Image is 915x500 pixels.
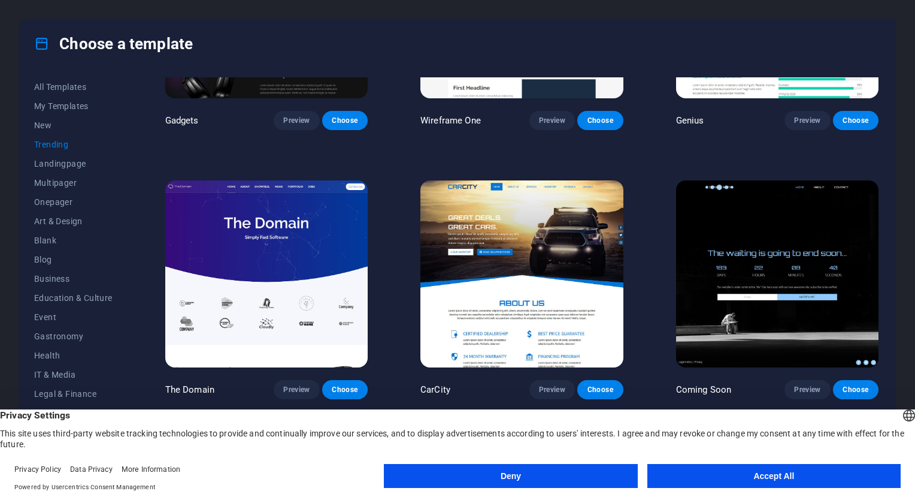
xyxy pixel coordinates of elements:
[843,385,869,394] span: Choose
[34,159,113,168] span: Landingpage
[34,255,113,264] span: Blog
[165,115,199,126] p: Gadgets
[34,101,113,111] span: My Templates
[322,111,368,130] button: Choose
[34,327,113,346] button: Gastronomy
[34,370,113,379] span: IT & Media
[34,293,113,303] span: Education & Culture
[784,111,830,130] button: Preview
[577,111,623,130] button: Choose
[34,192,113,212] button: Onepager
[283,116,310,125] span: Preview
[833,111,878,130] button: Choose
[577,380,623,399] button: Choose
[332,116,358,125] span: Choose
[34,269,113,288] button: Business
[322,380,368,399] button: Choose
[34,274,113,284] span: Business
[34,216,113,226] span: Art & Design
[34,34,193,53] h4: Choose a template
[676,180,878,368] img: Coming Soon
[34,121,113,130] span: New
[587,116,613,125] span: Choose
[833,380,878,399] button: Choose
[34,77,113,97] button: All Templates
[34,135,113,154] button: Trending
[165,180,368,368] img: The Domain
[794,385,820,394] span: Preview
[676,384,732,396] p: Coming Soon
[529,380,575,399] button: Preview
[794,116,820,125] span: Preview
[843,116,869,125] span: Choose
[34,403,113,423] button: Non-Profit
[34,351,113,360] span: Health
[283,385,310,394] span: Preview
[274,111,319,130] button: Preview
[34,332,113,341] span: Gastronomy
[34,384,113,403] button: Legal & Finance
[34,365,113,384] button: IT & Media
[34,346,113,365] button: Health
[34,308,113,327] button: Event
[587,385,613,394] span: Choose
[420,384,450,396] p: CarCity
[34,288,113,308] button: Education & Culture
[539,116,565,125] span: Preview
[34,231,113,250] button: Blank
[34,250,113,269] button: Blog
[34,197,113,207] span: Onepager
[34,312,113,322] span: Event
[784,380,830,399] button: Preview
[34,154,113,173] button: Landingpage
[539,385,565,394] span: Preview
[34,389,113,399] span: Legal & Finance
[34,97,113,116] button: My Templates
[34,236,113,245] span: Blank
[34,408,113,418] span: Non-Profit
[165,384,214,396] p: The Domain
[34,173,113,192] button: Multipager
[34,140,113,149] span: Trending
[332,385,358,394] span: Choose
[34,116,113,135] button: New
[34,212,113,231] button: Art & Design
[274,380,319,399] button: Preview
[34,82,113,92] span: All Templates
[34,178,113,188] span: Multipager
[420,115,481,126] p: Wireframe One
[529,111,575,130] button: Preview
[676,115,704,126] p: Genius
[420,180,623,368] img: CarCity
